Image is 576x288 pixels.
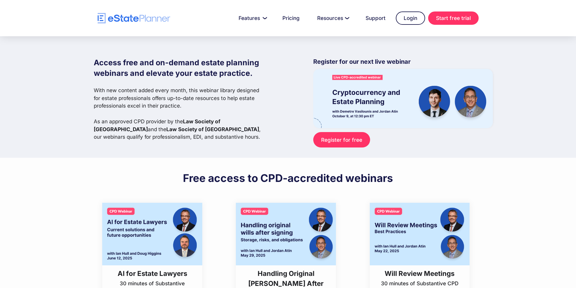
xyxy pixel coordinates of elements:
a: Pricing [275,12,307,24]
a: home [98,13,170,24]
a: Start free trial [428,11,479,25]
h3: Will Review Meetings [378,268,461,278]
img: eState Academy webinar [313,69,493,128]
p: Register for our next live webinar [313,57,493,69]
a: Features [231,12,272,24]
a: Login [396,11,425,25]
strong: Law Society of [GEOGRAPHIC_DATA] [94,118,220,132]
a: Support [358,12,393,24]
a: Register for free [313,132,370,147]
a: Resources [310,12,355,24]
h3: AI for Estate Lawyers [111,268,194,278]
p: With new content added every month, this webinar library designed for estate professionals offers... [94,86,265,141]
h2: Free access to CPD-accredited webinars [183,171,393,185]
h1: Access free and on-demand estate planning webinars and elevate your estate practice. [94,57,265,79]
strong: Law Society of [GEOGRAPHIC_DATA] [166,126,259,132]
